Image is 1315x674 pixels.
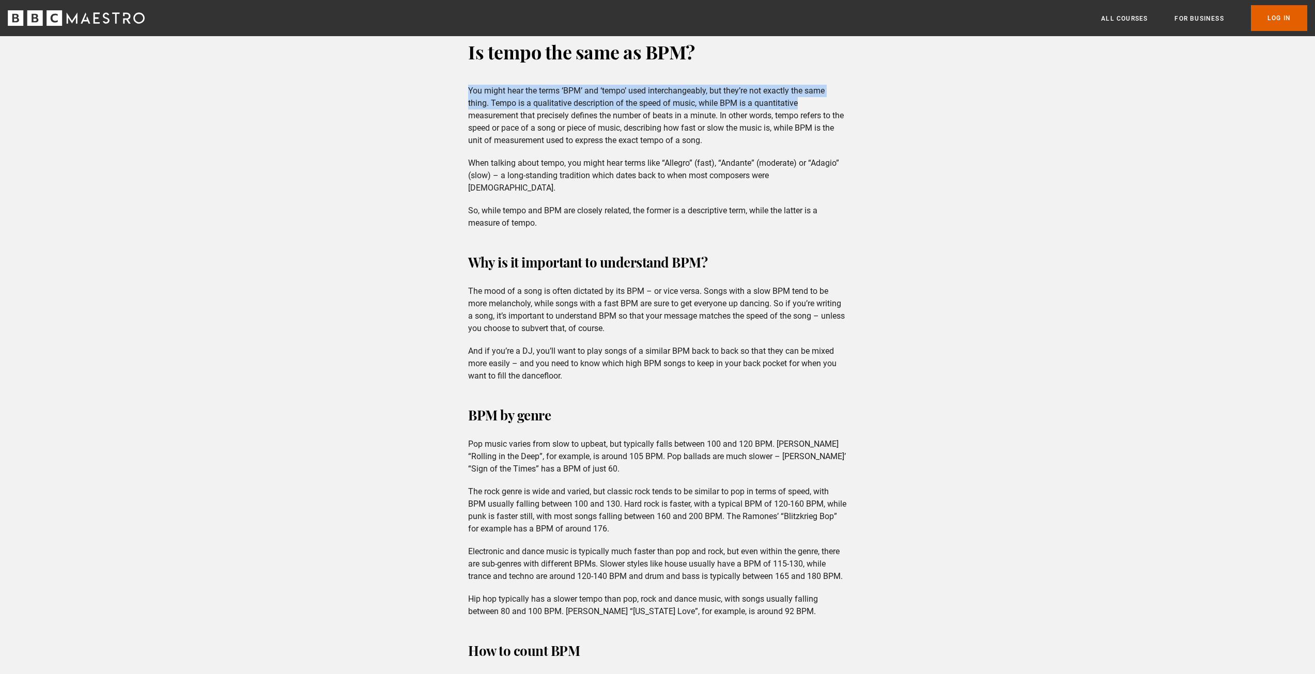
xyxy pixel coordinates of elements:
nav: Primary [1101,5,1307,31]
h3: How to count BPM [468,638,847,663]
p: When talking about tempo, you might hear terms like “Allegro” (fast), “Andante” (moderate) or “Ad... [468,157,847,194]
a: For business [1174,13,1224,24]
p: You might hear the terms ‘BPM’ and ‘tempo’ used interchangeably, but they’re not exactly the same... [468,85,847,147]
a: All Courses [1101,13,1148,24]
p: So, while tempo and BPM are closely related, the former is a descriptive term, while the latter i... [468,205,847,229]
p: The mood of a song is often dictated by its BPM – or vice versa. Songs with a slow BPM tend to be... [468,285,847,335]
h2: Is tempo the same as BPM? [468,39,847,64]
h3: BPM by genre [468,403,847,428]
h3: Why is it important to understand BPM? [468,250,847,275]
svg: BBC Maestro [8,10,145,26]
p: And if you’re a DJ, you’ll want to play songs of a similar BPM back to back so that they can be m... [468,345,847,382]
p: Pop music varies from slow to upbeat, but typically falls between 100 and 120 BPM. [PERSON_NAME] ... [468,438,847,475]
p: Electronic and dance music is typically much faster than pop and rock, but even within the genre,... [468,545,847,583]
p: Hip hop typically has a slower tempo than pop, rock and dance music, with songs usually falling b... [468,593,847,618]
p: The rock genre is wide and varied, but classic rock tends to be similar to pop in terms of speed,... [468,485,847,535]
a: Log In [1251,5,1307,31]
